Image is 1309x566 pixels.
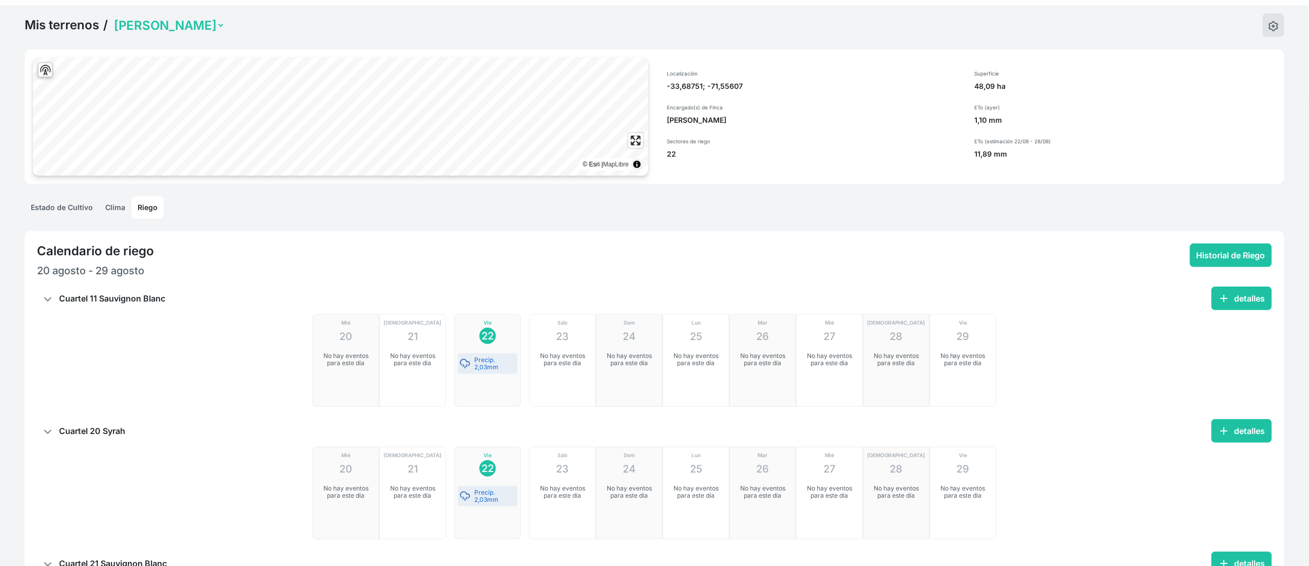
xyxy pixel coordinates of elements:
p: 20 [340,329,353,344]
p: [DEMOGRAPHIC_DATA] [868,451,926,459]
p: Sáb [558,451,568,459]
button: adddetalles [1211,287,1272,310]
p: 1,10 mm [975,115,1277,125]
p: No hay eventos para este día [387,352,439,367]
p: No hay eventos para este día [870,352,922,367]
p: Vie [959,319,967,327]
p: 21 [408,329,418,344]
p: No hay eventos para este día [536,352,589,367]
p: [DEMOGRAPHIC_DATA] [868,319,926,327]
p: ETo (ayer) [975,104,1277,111]
p: No hay eventos para este día [937,352,989,367]
button: adddetalles [1211,419,1272,443]
p: Mié [341,319,351,327]
span: add [1218,425,1230,437]
p: Mié [825,319,834,327]
p: 11,89 mm [975,149,1277,159]
p: 20 agosto - 29 agosto [37,263,654,278]
p: No hay eventos para este día [870,485,922,499]
p: 22 [482,328,494,344]
p: 25 [690,329,702,344]
p: No hay eventos para este día [603,352,656,367]
p: 26 [757,329,769,344]
a: MapLibre [603,161,629,168]
p: Localización [667,70,962,77]
p: 29 [957,329,970,344]
p: No hay eventos para este día [670,352,722,367]
p: 22 [482,461,494,476]
p: Vie [484,319,492,327]
p: 26 [757,461,769,477]
select: Land Selector [112,17,225,33]
p: Mié [825,451,834,459]
p: 20 [340,461,353,477]
p: 27 [824,461,836,477]
p: Cuartel 20 Syrah [37,421,132,441]
p: [DEMOGRAPHIC_DATA] [384,319,442,327]
p: [DEMOGRAPHIC_DATA] [384,451,442,459]
img: edit [1268,21,1279,31]
p: Mar [758,451,768,459]
p: Mié [341,451,351,459]
p: 28 [890,461,903,477]
p: 27 [824,329,836,344]
img: Zoom to locations [39,64,52,77]
summary: Toggle attribution [631,158,643,171]
p: 24 [623,461,636,477]
img: rain-event [460,359,470,369]
p: Lun [691,319,701,327]
span: / [103,17,108,33]
p: Cuartel 11 Sauvignon Blanc [37,289,172,308]
button: Historial de Riego [1190,243,1272,267]
p: 23 [556,329,569,344]
p: No hay eventos para este día [670,485,722,499]
p: No hay eventos para este día [737,352,789,367]
p: 48,09 ha [975,81,1277,91]
p: Sáb [558,319,568,327]
span: [PERSON_NAME] [667,116,726,124]
p: -33,68751; -71,55607 [667,81,962,91]
p: Dom [624,319,635,327]
p: 28 [890,329,903,344]
div: Fit to Bounds [38,63,52,77]
p: Precip. 2,03mm [474,356,515,371]
p: No hay eventos para este día [603,485,656,499]
p: 29 [957,461,970,477]
p: No hay eventos para este día [387,485,439,499]
button: Enter fullscreen [628,133,643,148]
p: No hay eventos para este día [536,485,589,499]
img: rain-event [460,491,470,501]
p: Mar [758,319,768,327]
p: 21 [408,461,418,477]
p: 24 [623,329,636,344]
canvas: Map [33,58,648,176]
p: 23 [556,461,569,477]
p: Vie [484,451,492,459]
span: add [1218,292,1230,305]
p: No hay eventos para este día [737,485,789,499]
p: Encargado(s) de Finca [667,104,962,111]
p: 25 [690,461,702,477]
p: Precip. 2,03mm [474,489,515,503]
p: No hay eventos para este día [320,485,372,499]
a: Estado de Cultivo [25,196,99,219]
p: No hay eventos para este día [803,485,856,499]
p: Lun [691,451,701,459]
p: Vie [959,451,967,459]
a: Clima [99,196,131,219]
p: ETo (estimación 22/08 - 28/08) [975,138,1277,145]
p: Sectores de riego [667,138,962,145]
a: Riego [131,196,164,219]
p: Superficie [975,70,1277,77]
a: Mis terrenos [25,17,99,33]
p: Dom [624,451,635,459]
p: 22 [667,149,962,159]
p: No hay eventos para este día [320,352,372,367]
p: No hay eventos para este día [803,352,856,367]
p: No hay eventos para este día [937,485,989,499]
div: © Esri | [583,159,629,169]
h4: Calendario de riego [37,243,654,259]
